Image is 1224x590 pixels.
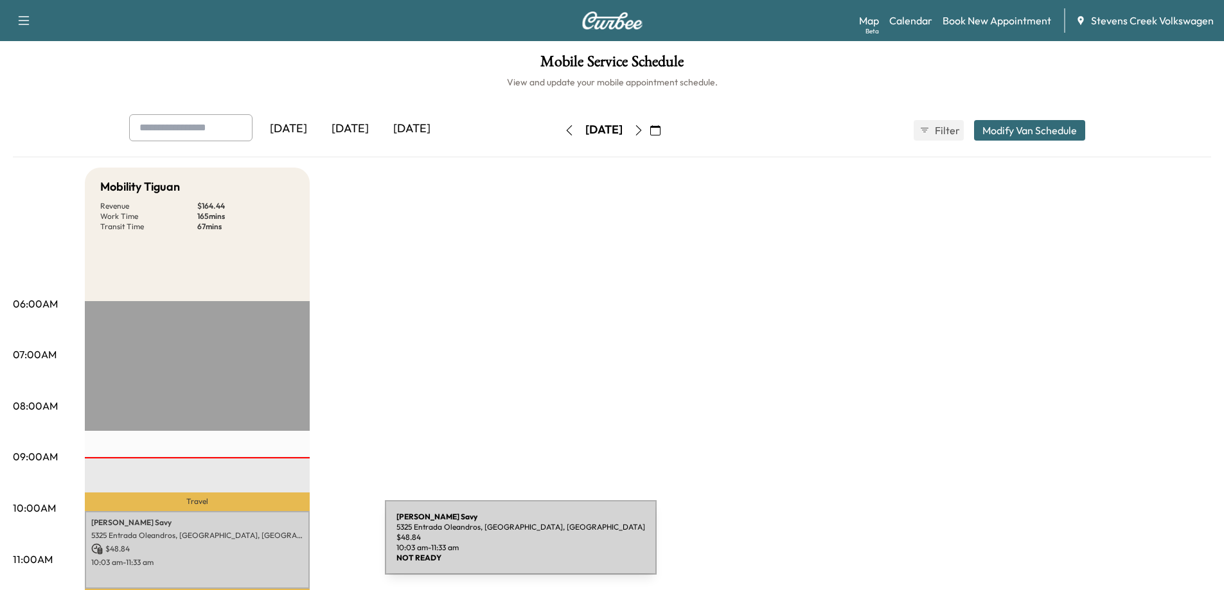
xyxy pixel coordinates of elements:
[914,120,964,141] button: Filter
[13,398,58,413] p: 08:00AM
[381,114,443,144] div: [DATE]
[13,500,56,516] p: 10:00AM
[100,211,197,221] p: Work Time
[859,13,879,28] a: MapBeta
[100,201,197,211] p: Revenue
[197,221,294,232] p: 67 mins
[100,178,180,196] h5: Mobility Tiguan
[91,543,303,555] p: $ 48.84
[889,13,932,28] a: Calendar
[258,114,319,144] div: [DATE]
[974,120,1085,141] button: Modify Van Schedule
[91,530,303,541] p: 5325 Entrada Oleandros, [GEOGRAPHIC_DATA], [GEOGRAPHIC_DATA]
[943,13,1051,28] a: Book New Appointment
[13,449,58,464] p: 09:00AM
[13,76,1211,89] h6: View and update your mobile appointment schedule.
[319,114,381,144] div: [DATE]
[13,54,1211,76] h1: Mobile Service Schedule
[585,122,623,138] div: [DATE]
[1091,13,1214,28] span: Stevens Creek Volkswagen
[581,12,643,30] img: Curbee Logo
[13,347,57,362] p: 07:00AM
[935,123,958,138] span: Filter
[85,492,310,510] p: Travel
[100,221,197,232] p: Transit Time
[91,557,303,568] p: 10:03 am - 11:33 am
[197,201,294,211] p: $ 164.44
[197,211,294,221] p: 165 mins
[13,551,53,567] p: 11:00AM
[865,26,879,36] div: Beta
[13,296,58,311] p: 06:00AM
[91,517,303,528] p: [PERSON_NAME] Savy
